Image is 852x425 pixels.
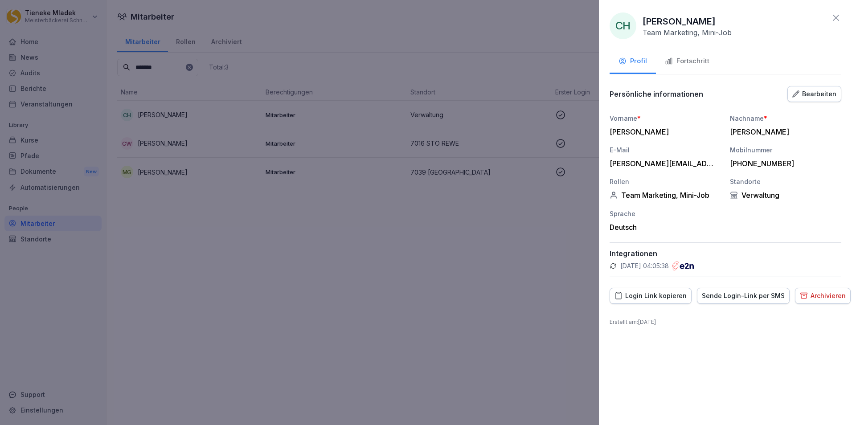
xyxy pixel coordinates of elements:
[702,291,785,301] div: Sende Login-Link per SMS
[610,177,721,186] div: Rollen
[610,145,721,155] div: E-Mail
[610,159,717,168] div: [PERSON_NAME][EMAIL_ADDRESS][PERSON_NAME][DOMAIN_NAME]
[795,288,851,304] button: Archivieren
[787,86,841,102] button: Bearbeiten
[672,262,694,270] img: e2n.png
[610,223,721,232] div: Deutsch
[619,56,647,66] div: Profil
[610,318,841,326] p: Erstellt am : [DATE]
[730,191,841,200] div: Verwaltung
[697,288,790,304] button: Sende Login-Link per SMS
[730,159,837,168] div: [PHONE_NUMBER]
[614,291,687,301] div: Login Link kopieren
[620,262,669,270] p: [DATE] 04:05:38
[800,291,846,301] div: Archivieren
[610,209,721,218] div: Sprache
[610,127,717,136] div: [PERSON_NAME]
[643,28,732,37] p: Team Marketing, Mini-Job
[610,288,692,304] button: Login Link kopieren
[730,114,841,123] div: Nachname
[656,50,718,74] button: Fortschritt
[792,89,836,99] div: Bearbeiten
[730,145,841,155] div: Mobilnummer
[643,15,716,28] p: [PERSON_NAME]
[665,56,709,66] div: Fortschritt
[610,90,703,98] p: Persönliche informationen
[610,50,656,74] button: Profil
[610,249,841,258] p: Integrationen
[730,127,837,136] div: [PERSON_NAME]
[610,12,636,39] div: CH
[730,177,841,186] div: Standorte
[610,114,721,123] div: Vorname
[610,191,721,200] div: Team Marketing, Mini-Job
